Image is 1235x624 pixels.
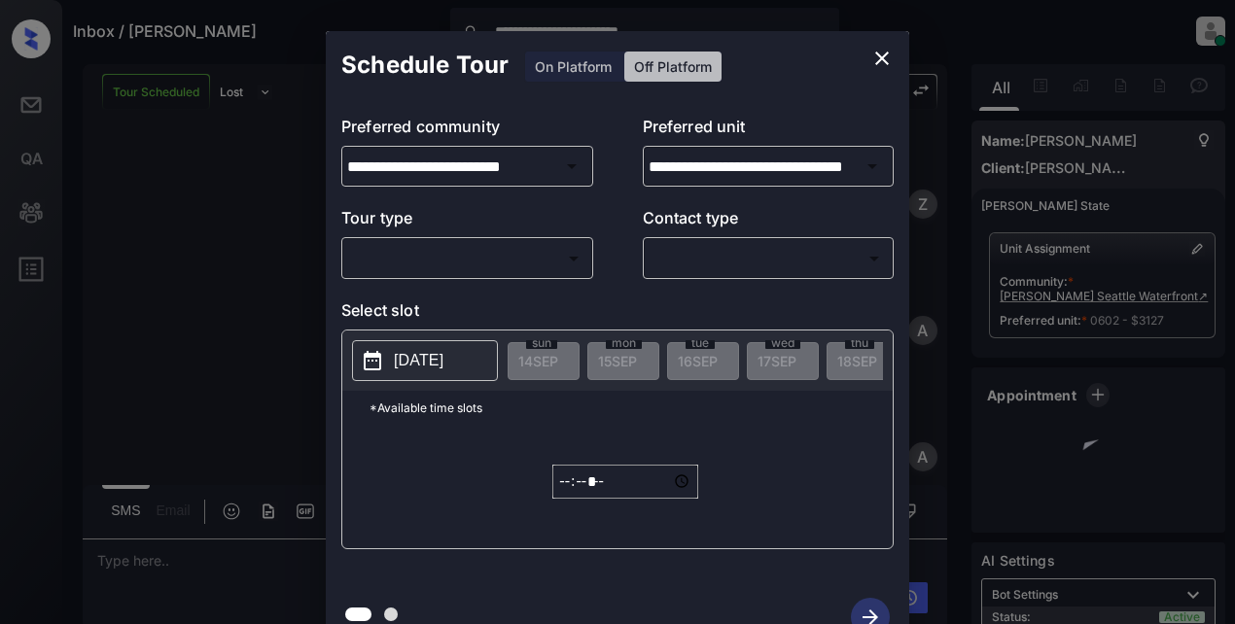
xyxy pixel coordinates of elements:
[552,425,698,538] div: off-platform-time-select
[370,391,893,425] p: *Available time slots
[643,206,895,237] p: Contact type
[341,298,894,329] p: Select slot
[352,340,498,381] button: [DATE]
[558,153,585,180] button: Open
[394,349,443,372] p: [DATE]
[643,115,895,146] p: Preferred unit
[863,39,901,78] button: close
[341,115,593,146] p: Preferred community
[859,153,886,180] button: Open
[341,206,593,237] p: Tour type
[326,31,524,99] h2: Schedule Tour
